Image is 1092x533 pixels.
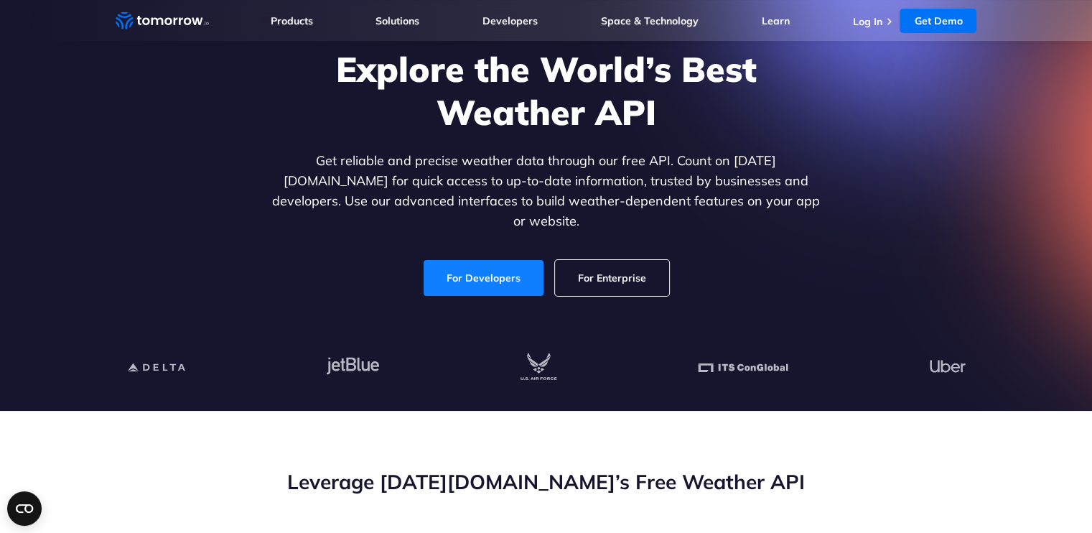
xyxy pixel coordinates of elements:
[601,14,699,27] a: Space & Technology
[424,260,543,296] a: For Developers
[271,14,313,27] a: Products
[7,491,42,526] button: Open CMP widget
[116,10,209,32] a: Home link
[269,151,823,231] p: Get reliable and precise weather data through our free API. Count on [DATE][DOMAIN_NAME] for quic...
[269,47,823,134] h1: Explore the World’s Best Weather API
[555,260,669,296] a: For Enterprise
[762,14,790,27] a: Learn
[900,9,976,33] a: Get Demo
[852,15,882,28] a: Log In
[482,14,538,27] a: Developers
[375,14,419,27] a: Solutions
[116,468,977,496] h2: Leverage [DATE][DOMAIN_NAME]’s Free Weather API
